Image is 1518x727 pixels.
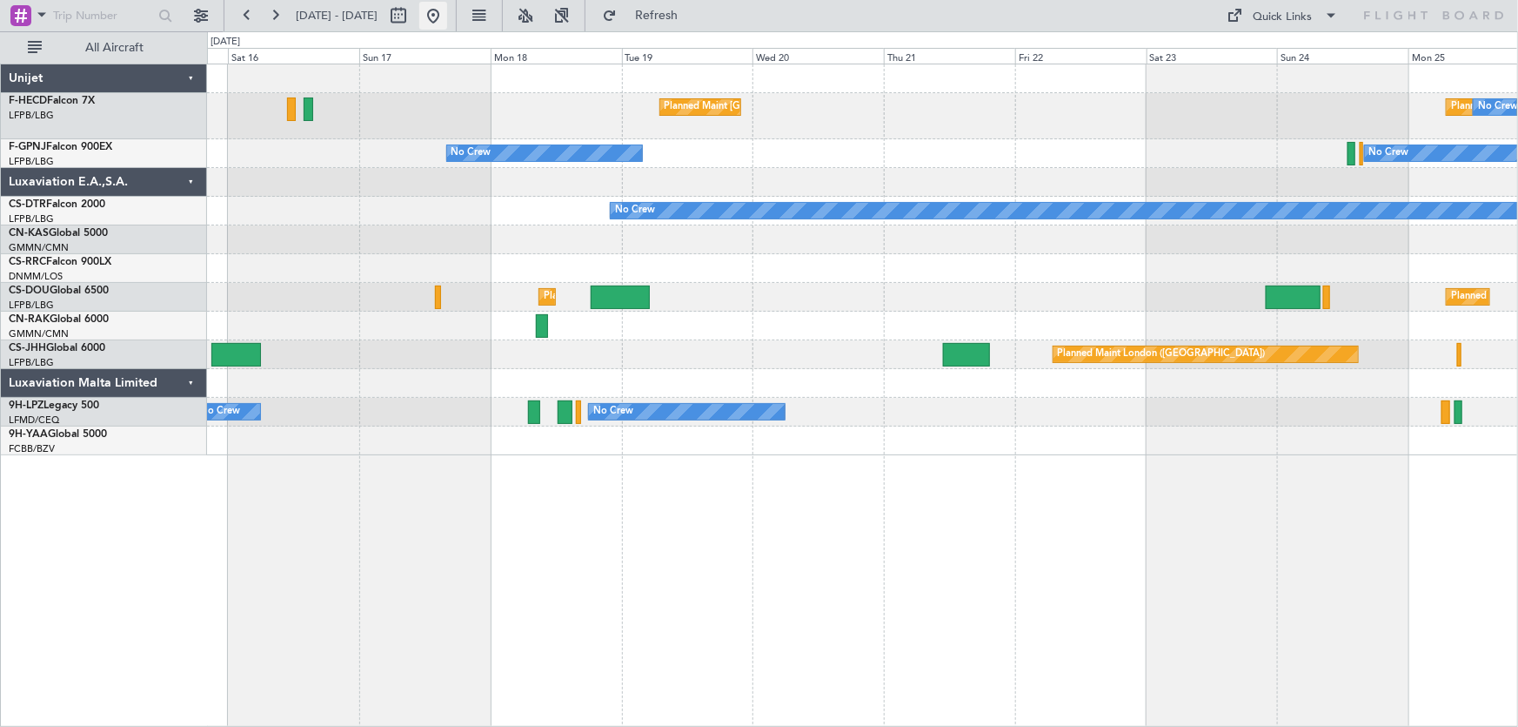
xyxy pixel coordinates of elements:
[9,414,59,427] a: LFMD/CEQ
[594,2,699,30] button: Refresh
[1015,48,1147,64] div: Fri 22
[9,228,49,239] span: CN-KAS
[9,429,107,440] a: 9H-YAAGlobal 5000
[9,327,69,340] a: GMMN/CMN
[1369,140,1409,166] div: No Crew
[451,140,492,166] div: No Crew
[296,8,378,24] span: [DATE] - [DATE]
[9,356,54,369] a: LFPB/LBG
[45,42,184,54] span: All Aircraft
[9,241,69,254] a: GMMN/CMN
[593,399,633,425] div: No Crew
[200,399,240,425] div: No Crew
[544,284,818,310] div: Planned Maint [GEOGRAPHIC_DATA] ([GEOGRAPHIC_DATA])
[9,442,55,455] a: FCBB/BZV
[9,257,46,267] span: CS-RRC
[752,48,884,64] div: Wed 20
[9,314,50,325] span: CN-RAK
[9,155,54,168] a: LFPB/LBG
[9,401,43,411] span: 9H-LPZ
[1277,48,1408,64] div: Sun 24
[9,299,54,312] a: LFPB/LBG
[9,109,54,122] a: LFPB/LBG
[1147,48,1278,64] div: Sat 23
[9,343,46,353] span: CS-JHH
[622,48,753,64] div: Tue 19
[9,429,48,440] span: 9H-YAA
[884,48,1015,64] div: Thu 21
[9,343,105,353] a: CS-JHHGlobal 6000
[9,199,105,210] a: CS-DTRFalcon 2000
[228,48,359,64] div: Sat 16
[9,286,109,296] a: CS-DOUGlobal 6500
[665,94,939,120] div: Planned Maint [GEOGRAPHIC_DATA] ([GEOGRAPHIC_DATA])
[9,314,109,325] a: CN-RAKGlobal 6000
[359,48,491,64] div: Sun 17
[9,199,46,210] span: CS-DTR
[1478,94,1518,120] div: No Crew
[620,10,693,22] span: Refresh
[9,96,95,106] a: F-HECDFalcon 7X
[9,142,46,152] span: F-GPNJ
[9,212,54,226] a: LFPB/LBG
[615,198,655,224] div: No Crew
[9,228,108,239] a: CN-KASGlobal 5000
[9,270,63,283] a: DNMM/LOS
[19,34,189,62] button: All Aircraft
[1254,9,1313,26] div: Quick Links
[9,286,50,296] span: CS-DOU
[491,48,622,64] div: Mon 18
[9,257,111,267] a: CS-RRCFalcon 900LX
[53,3,153,29] input: Trip Number
[1219,2,1347,30] button: Quick Links
[9,401,99,411] a: 9H-LPZLegacy 500
[9,142,112,152] a: F-GPNJFalcon 900EX
[9,96,47,106] span: F-HECD
[1058,341,1266,367] div: Planned Maint London ([GEOGRAPHIC_DATA])
[211,35,240,50] div: [DATE]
